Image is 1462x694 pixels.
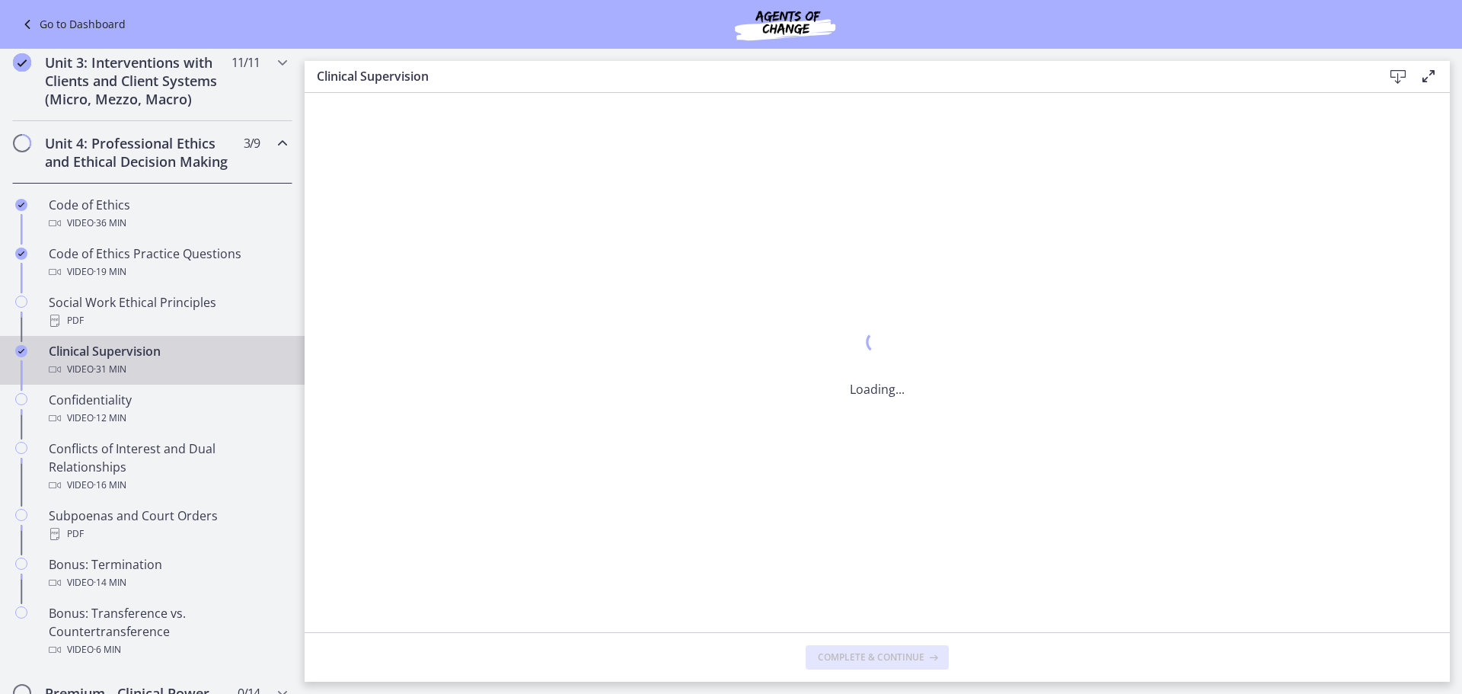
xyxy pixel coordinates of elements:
div: Bonus: Transference vs. Countertransference [49,604,286,659]
div: PDF [49,525,286,543]
span: · 31 min [94,360,126,379]
span: · 12 min [94,409,126,427]
span: Complete & continue [818,651,924,664]
h2: Unit 3: Interventions with Clients and Client Systems (Micro, Mezzo, Macro) [45,53,231,108]
i: Completed [15,248,27,260]
span: · 6 min [94,641,121,659]
div: Code of Ethics Practice Questions [49,245,286,281]
div: Video [49,360,286,379]
div: PDF [49,312,286,330]
div: Clinical Supervision [49,342,286,379]
div: Video [49,476,286,494]
span: · 14 min [94,574,126,592]
a: Go to Dashboard [18,15,126,34]
div: Video [49,574,286,592]
div: Video [49,263,286,281]
div: Conflicts of Interest and Dual Relationships [49,440,286,494]
span: · 36 min [94,214,126,232]
div: Code of Ethics [49,196,286,232]
h3: Clinical Supervision [317,67,1358,85]
div: Subpoenas and Court Orders [49,507,286,543]
div: Video [49,409,286,427]
div: Social Work Ethical Principles [49,293,286,330]
span: · 19 min [94,263,126,281]
img: Agents of Change Social Work Test Prep [694,6,876,43]
span: 11 / 11 [231,53,260,72]
div: Confidentiality [49,391,286,427]
div: Bonus: Termination [49,555,286,592]
p: Loading... [850,380,905,398]
div: Video [49,641,286,659]
i: Completed [15,199,27,211]
button: Complete & continue [806,645,949,670]
h2: Unit 4: Professional Ethics and Ethical Decision Making [45,134,231,171]
i: Completed [15,345,27,357]
span: · 16 min [94,476,126,494]
div: Video [49,214,286,232]
span: 3 / 9 [244,134,260,152]
div: 1 [850,327,905,362]
i: Completed [13,53,31,72]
